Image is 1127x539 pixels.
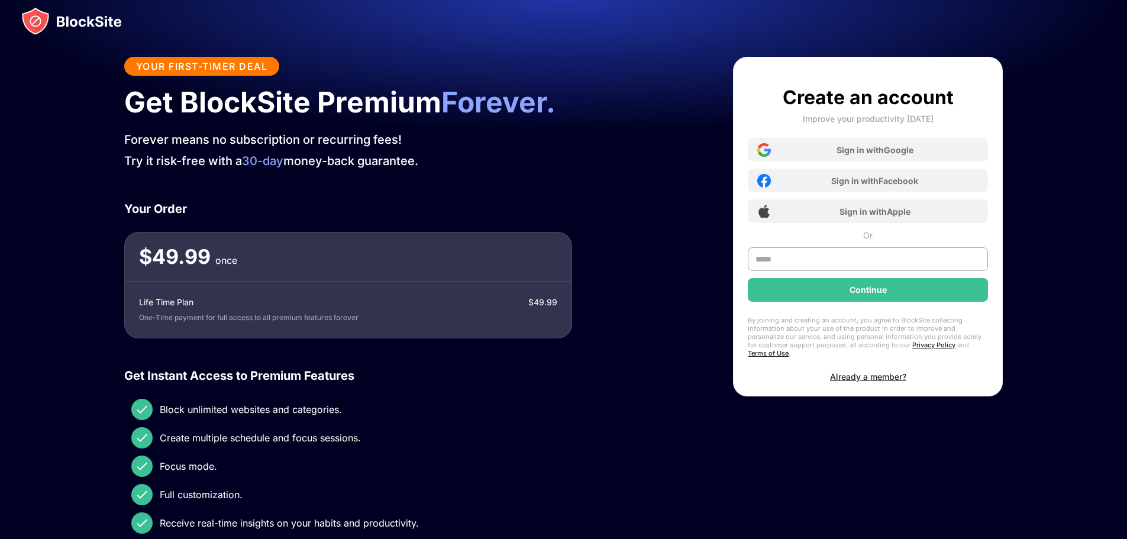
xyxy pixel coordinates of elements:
div: Sign in with Google [837,145,913,155]
div: One-Time payment for full access to all premium features forever [139,312,359,324]
img: check.svg [135,488,149,502]
div: Create multiple schedule and focus sessions. [160,432,361,444]
img: google-icon.png [757,143,771,157]
a: Privacy Policy [912,341,955,349]
div: $ 49.99 [528,296,557,309]
div: Focus mode. [160,460,217,472]
img: check.svg [135,459,149,473]
div: Get BlockSite Premium [124,85,573,120]
div: once [215,252,237,269]
div: Life Time Plan [139,296,193,309]
div: Continue [850,285,887,295]
img: check.svg [135,516,149,530]
div: Receive real-time insights on your habits and productivity. [160,517,419,529]
div: Sign in with Facebook [831,176,918,186]
a: Terms of Use [748,349,789,357]
div: Get Instant Access to Premium Features [124,367,573,385]
img: check.svg [135,431,149,445]
div: Your Order [124,200,573,218]
div: Full customization. [160,489,243,501]
div: Sign in with Apple [839,206,910,217]
div: $ 49.99 [139,245,211,269]
div: By joining and creating an account, you agree to BlockSite collecting information about your use ... [748,316,988,357]
div: YOUR FIRST-TIMER DEAL [136,60,268,72]
img: facebook-icon.png [757,174,771,188]
span: Forever. [441,85,556,120]
div: Or [863,230,873,240]
div: Create an account [783,86,954,109]
span: 30-day [242,154,283,168]
img: apple-icon.png [757,205,771,218]
img: check.svg [135,402,149,417]
div: Block unlimited websites and categories. [160,404,342,415]
img: blocksite-icon.svg [21,7,122,35]
div: Forever means no subscription or recurring fees! Try it risk-free with a money-back guarantee. [124,129,573,172]
div: Improve your productivity [DATE] [803,114,934,124]
div: Already a member? [830,372,906,382]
